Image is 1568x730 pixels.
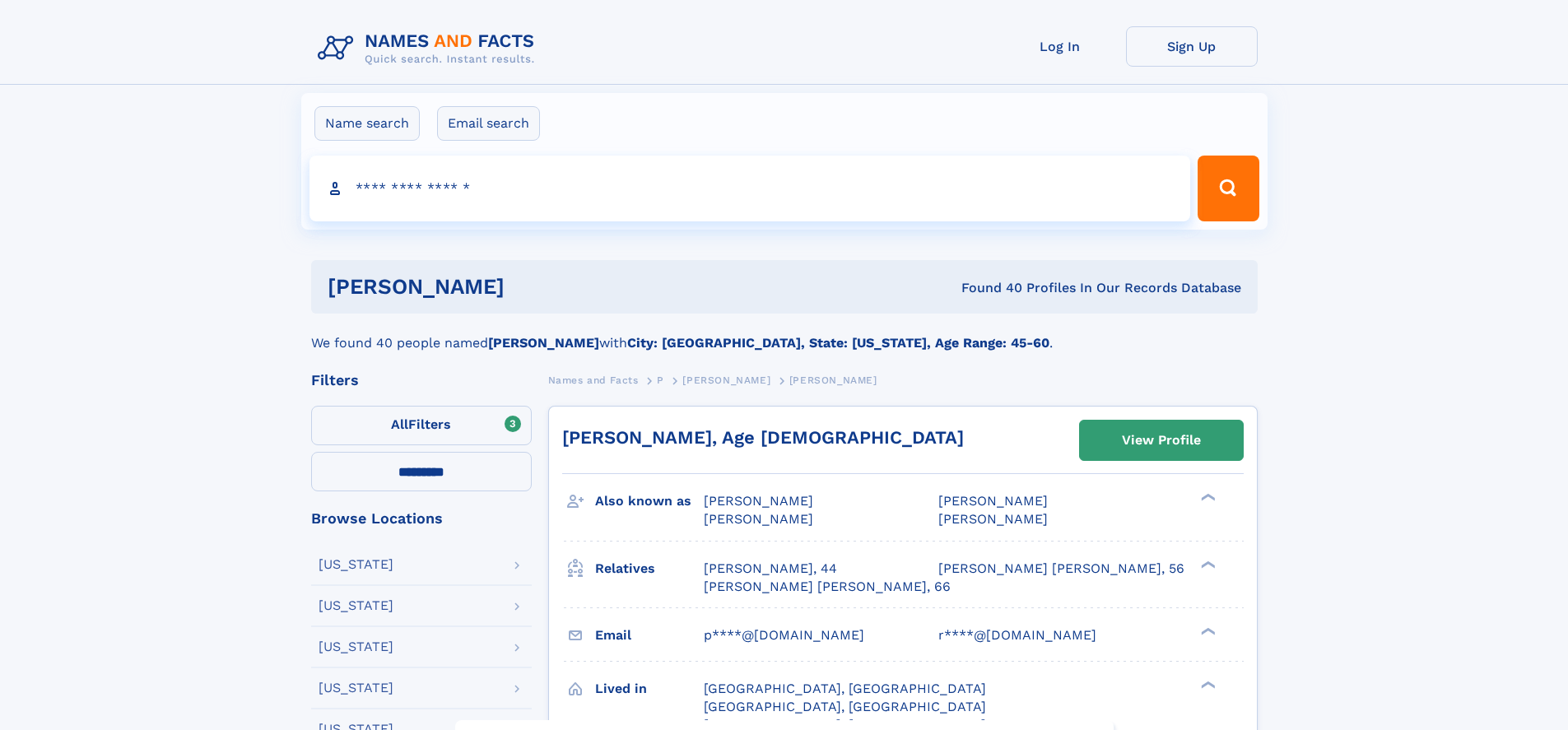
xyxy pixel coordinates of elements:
[1197,625,1217,636] div: ❯
[437,106,540,141] label: Email search
[319,599,393,612] div: [US_STATE]
[682,370,770,390] a: [PERSON_NAME]
[319,681,393,695] div: [US_STATE]
[1126,26,1258,67] a: Sign Up
[704,578,951,596] a: [PERSON_NAME] [PERSON_NAME], 66
[311,373,532,388] div: Filters
[488,335,599,351] b: [PERSON_NAME]
[704,699,986,714] span: [GEOGRAPHIC_DATA], [GEOGRAPHIC_DATA]
[311,26,548,71] img: Logo Names and Facts
[595,675,704,703] h3: Lived in
[938,511,1048,527] span: [PERSON_NAME]
[1198,156,1259,221] button: Search Button
[314,106,420,141] label: Name search
[319,558,393,571] div: [US_STATE]
[391,416,408,432] span: All
[789,374,877,386] span: [PERSON_NAME]
[595,487,704,515] h3: Also known as
[704,681,986,696] span: [GEOGRAPHIC_DATA], [GEOGRAPHIC_DATA]
[548,370,639,390] a: Names and Facts
[595,621,704,649] h3: Email
[319,640,393,653] div: [US_STATE]
[682,374,770,386] span: [PERSON_NAME]
[595,555,704,583] h3: Relatives
[733,279,1241,297] div: Found 40 Profiles In Our Records Database
[657,370,664,390] a: P
[1197,679,1217,690] div: ❯
[994,26,1126,67] a: Log In
[938,493,1048,509] span: [PERSON_NAME]
[1080,421,1243,460] a: View Profile
[938,560,1184,578] a: [PERSON_NAME] [PERSON_NAME], 56
[311,406,532,445] label: Filters
[1197,492,1217,503] div: ❯
[1122,421,1201,459] div: View Profile
[311,314,1258,353] div: We found 40 people named with .
[1197,559,1217,570] div: ❯
[704,511,813,527] span: [PERSON_NAME]
[627,335,1049,351] b: City: [GEOGRAPHIC_DATA], State: [US_STATE], Age Range: 45-60
[309,156,1191,221] input: search input
[657,374,664,386] span: P
[328,277,733,297] h1: [PERSON_NAME]
[311,511,532,526] div: Browse Locations
[562,427,964,448] a: [PERSON_NAME], Age [DEMOGRAPHIC_DATA]
[704,560,837,578] a: [PERSON_NAME], 44
[704,493,813,509] span: [PERSON_NAME]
